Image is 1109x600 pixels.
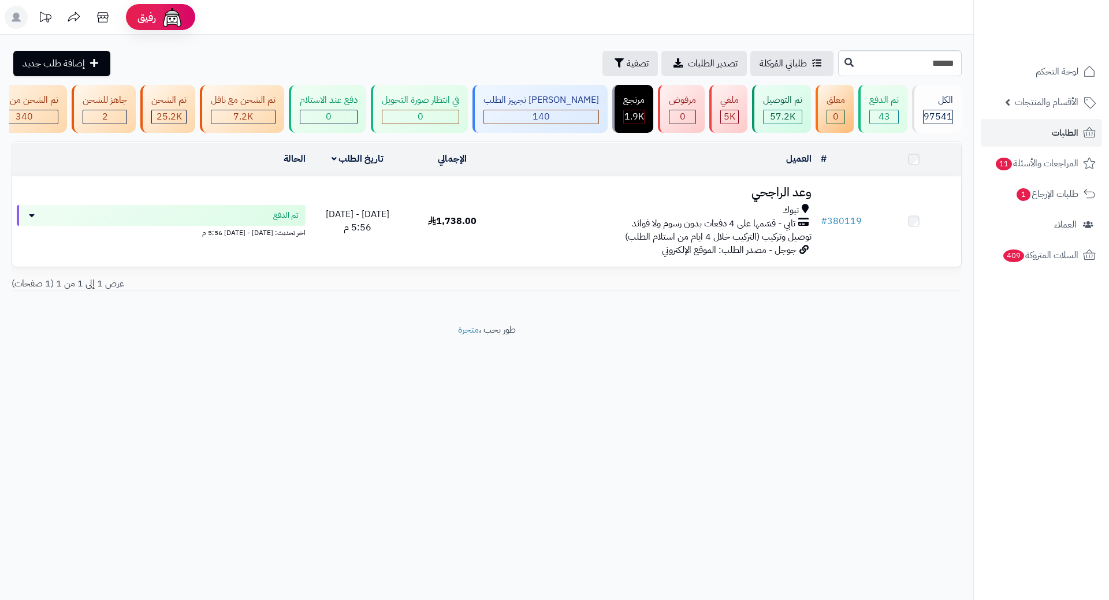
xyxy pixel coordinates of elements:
img: ai-face.png [161,6,184,29]
div: تم التوصيل [763,94,802,107]
a: # [821,152,827,166]
span: تصدير الطلبات [688,57,738,70]
span: 57.2K [770,110,795,124]
div: معلق [827,94,845,107]
a: [PERSON_NAME] تجهيز الطلب 140 [470,85,610,133]
a: تم الشحن 25.2K [138,85,198,133]
span: تم الدفع [273,210,299,221]
span: 0 [680,110,686,124]
span: الطلبات [1052,125,1078,141]
a: #380119 [821,214,862,228]
a: ملغي 5K [707,85,750,133]
a: العملاء [981,211,1102,238]
span: 1 [1017,188,1030,201]
div: 0 [300,110,357,124]
div: ملغي [720,94,739,107]
span: طلباتي المُوكلة [760,57,807,70]
span: رفيق [137,10,156,24]
a: تحديثات المنصة [31,6,59,32]
a: السلات المتروكة409 [981,241,1102,269]
div: 7222 [211,110,275,124]
div: تم الدفع [869,94,899,107]
div: تم الشحن مع ناقل [211,94,276,107]
a: العميل [786,152,812,166]
a: لوحة التحكم [981,58,1102,85]
img: logo-2.png [1030,29,1098,54]
span: لوحة التحكم [1036,64,1078,80]
div: تم الشحن [151,94,187,107]
a: في انتظار صورة التحويل 0 [369,85,470,133]
div: جاهز للشحن [83,94,127,107]
div: 5011 [721,110,738,124]
span: العملاء [1054,217,1077,233]
a: معلق 0 [813,85,856,133]
span: 1,738.00 [428,214,477,228]
div: 2 [83,110,126,124]
div: مرفوض [669,94,696,107]
a: تصدير الطلبات [661,51,747,76]
a: الحالة [284,152,306,166]
a: جاهز للشحن 2 [69,85,138,133]
span: 7.2K [233,110,253,124]
div: الكل [923,94,953,107]
div: عرض 1 إلى 1 من 1 (1 صفحات) [3,277,487,290]
span: 25.2K [157,110,182,124]
div: اخر تحديث: [DATE] - [DATE] 5:56 م [17,226,306,238]
div: في انتظار صورة التحويل [382,94,459,107]
span: تبوك [783,204,799,217]
a: متجرة [458,323,479,337]
span: 5K [724,110,735,124]
h3: وعد الراجحي [505,186,812,199]
a: إضافة طلب جديد [13,51,110,76]
div: مرتجع [623,94,645,107]
span: 11 [996,158,1012,170]
span: تصفية [627,57,649,70]
span: تابي - قسّمها على 4 دفعات بدون رسوم ولا فوائد [632,217,795,230]
a: مرتجع 1.9K [610,85,656,133]
span: الأقسام والمنتجات [1015,94,1078,110]
span: 2 [102,110,108,124]
a: المراجعات والأسئلة11 [981,150,1102,177]
span: 43 [879,110,890,124]
a: طلبات الإرجاع1 [981,180,1102,208]
a: طلباتي المُوكلة [750,51,833,76]
div: 140 [484,110,598,124]
span: 0 [418,110,423,124]
div: 43 [870,110,898,124]
span: 1.9K [624,110,644,124]
div: 1856 [624,110,644,124]
div: [PERSON_NAME] تجهيز الطلب [483,94,599,107]
span: طلبات الإرجاع [1015,186,1078,202]
span: السلات المتروكة [1002,247,1078,263]
span: المراجعات والأسئلة [995,155,1078,172]
span: توصيل وتركيب (التركيب خلال 4 ايام من استلام الطلب) [625,230,812,244]
span: إضافة طلب جديد [23,57,85,70]
a: الكل97541 [910,85,964,133]
a: مرفوض 0 [656,85,707,133]
span: # [821,214,827,228]
a: تاريخ الطلب [332,152,384,166]
a: تم الدفع 43 [856,85,910,133]
span: 409 [1003,249,1024,262]
div: 0 [827,110,844,124]
span: جوجل - مصدر الطلب: الموقع الإلكتروني [662,243,797,257]
span: 340 [16,110,33,124]
span: [DATE] - [DATE] 5:56 م [326,207,389,234]
span: 0 [326,110,332,124]
span: 140 [533,110,550,124]
a: تم الشحن مع ناقل 7.2K [198,85,286,133]
div: 0 [669,110,695,124]
div: دفع عند الاستلام [300,94,358,107]
div: 25179 [152,110,186,124]
a: الإجمالي [438,152,467,166]
span: 97541 [924,110,952,124]
div: 57227 [764,110,802,124]
a: تم التوصيل 57.2K [750,85,813,133]
div: 0 [382,110,459,124]
a: الطلبات [981,119,1102,147]
a: دفع عند الاستلام 0 [286,85,369,133]
span: 0 [833,110,839,124]
button: تصفية [602,51,658,76]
